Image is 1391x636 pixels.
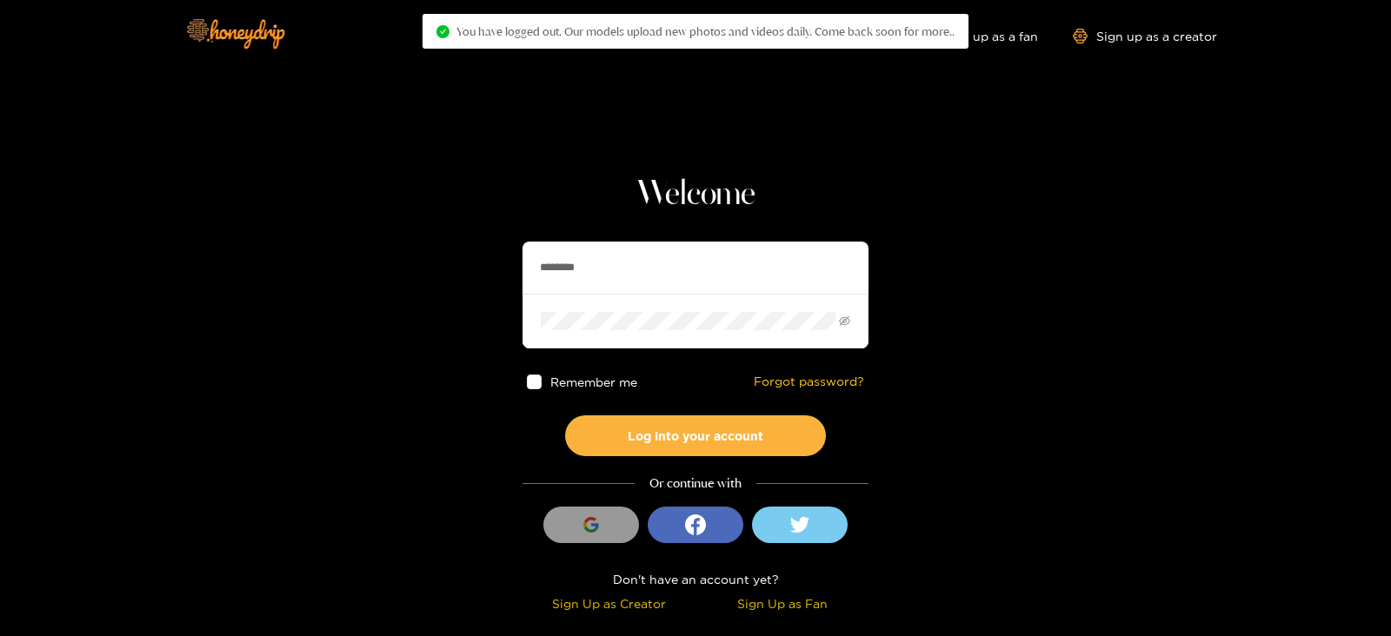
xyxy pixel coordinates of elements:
span: check-circle [436,25,449,38]
a: Sign up as a creator [1073,29,1217,43]
h1: Welcome [522,174,869,215]
button: Log into your account [565,415,826,456]
div: Don't have an account yet? [522,569,869,589]
div: Sign Up as Fan [700,593,864,613]
div: Or continue with [522,474,869,494]
div: Sign Up as Creator [527,593,691,613]
span: eye-invisible [839,315,850,327]
span: You have logged out. Our models upload new photos and videos daily. Come back soon for more.. [456,24,955,38]
span: Remember me [550,375,637,388]
a: Forgot password? [754,374,864,389]
a: Sign up as a fan [919,29,1038,43]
